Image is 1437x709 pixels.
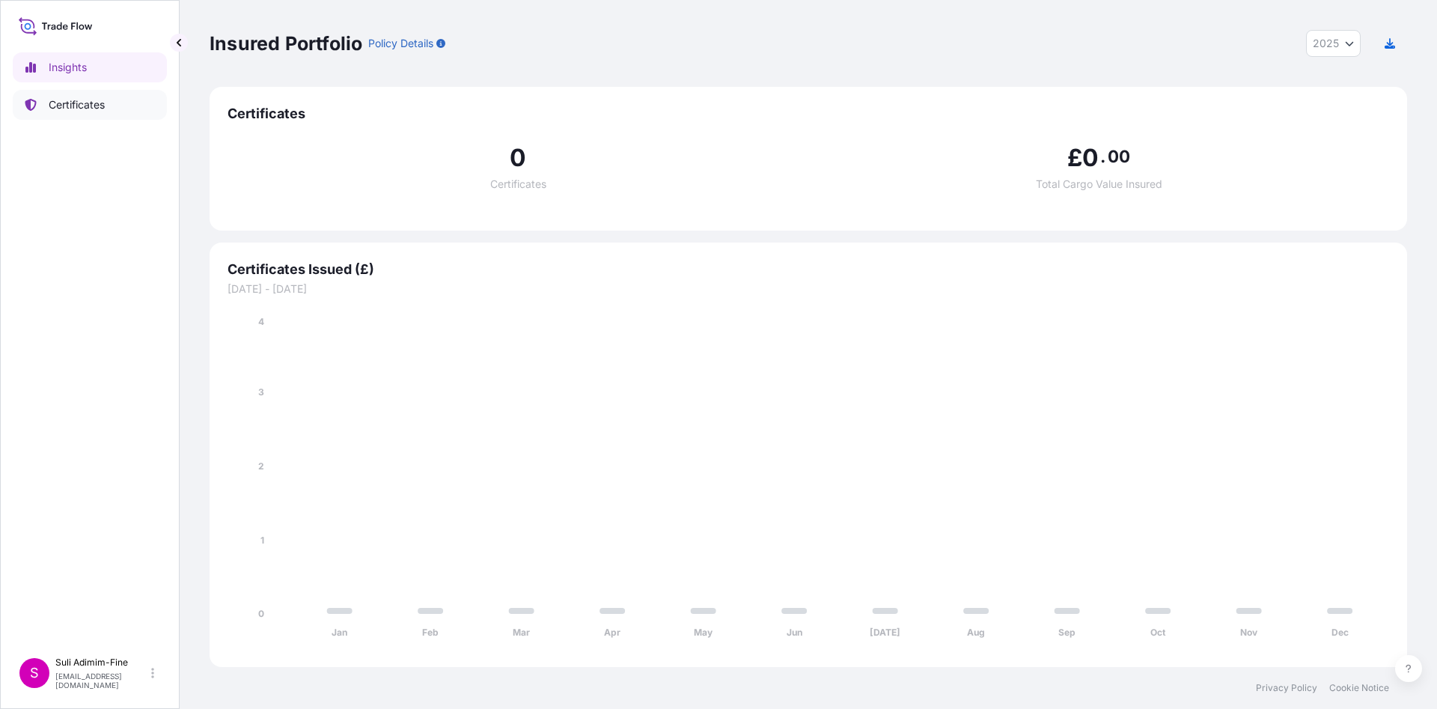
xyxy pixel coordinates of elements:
[513,627,530,638] tspan: Mar
[228,282,1389,296] span: [DATE] - [DATE]
[787,627,802,638] tspan: Jun
[1240,627,1258,638] tspan: Nov
[258,316,264,327] tspan: 4
[1306,30,1361,57] button: Year Selector
[967,627,985,638] tspan: Aug
[55,657,148,669] p: Suli Adimim-Fine
[260,535,264,546] tspan: 1
[210,31,362,55] p: Insured Portfolio
[1036,179,1162,189] span: Total Cargo Value Insured
[1082,146,1099,170] span: 0
[228,105,1389,123] span: Certificates
[422,627,439,638] tspan: Feb
[228,261,1389,279] span: Certificates Issued (£)
[490,179,546,189] span: Certificates
[1313,36,1339,51] span: 2025
[1256,682,1317,694] a: Privacy Policy
[49,60,87,75] p: Insights
[604,627,620,638] tspan: Apr
[694,627,713,638] tspan: May
[510,146,526,170] span: 0
[1058,627,1076,638] tspan: Sep
[1100,150,1105,162] span: .
[13,52,167,82] a: Insights
[55,672,148,690] p: [EMAIL_ADDRESS][DOMAIN_NAME]
[368,36,433,51] p: Policy Details
[258,460,264,472] tspan: 2
[49,97,105,112] p: Certificates
[332,627,347,638] tspan: Jan
[870,627,900,638] tspan: [DATE]
[1329,682,1389,694] a: Cookie Notice
[1067,146,1082,170] span: £
[1331,627,1349,638] tspan: Dec
[30,666,39,681] span: S
[1150,627,1166,638] tspan: Oct
[258,608,264,619] tspan: 0
[1108,150,1130,162] span: 00
[258,386,264,398] tspan: 3
[13,90,167,120] a: Certificates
